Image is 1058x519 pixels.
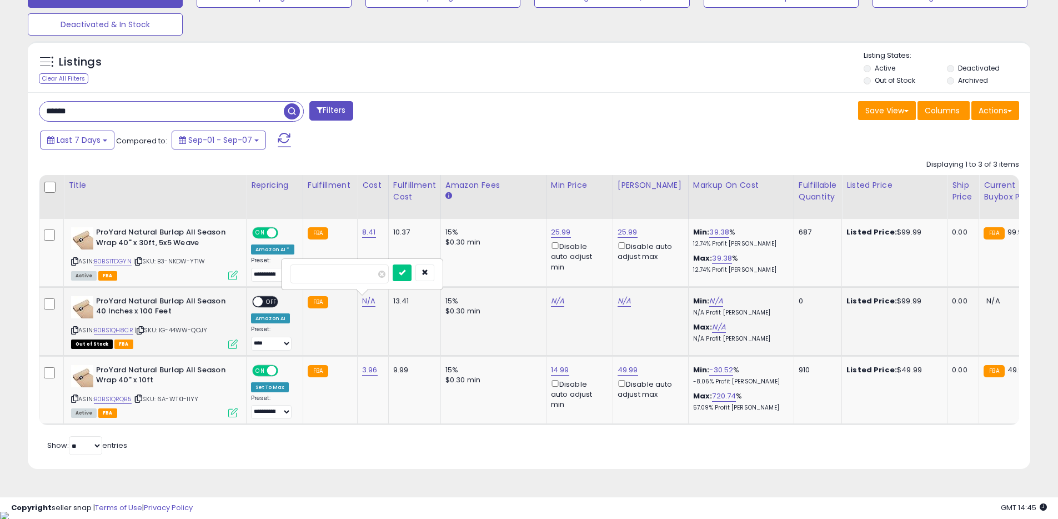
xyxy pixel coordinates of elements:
[445,306,538,316] div: $0.30 min
[952,179,974,203] div: Ship Price
[39,73,88,84] div: Clear All Filters
[308,227,328,239] small: FBA
[693,179,789,191] div: Markup on Cost
[799,179,837,203] div: Fulfillable Quantity
[445,296,538,306] div: 15%
[98,408,117,418] span: FBA
[114,340,133,349] span: FBA
[251,257,294,282] div: Preset:
[362,365,378,376] a: 3.96
[116,136,167,146] span: Compared to:
[253,366,267,375] span: ON
[251,395,294,420] div: Preset:
[135,326,207,335] span: | SKU: IG-44WW-QOJY
[551,296,564,307] a: N/A
[958,63,1000,73] label: Deactivated
[926,159,1019,170] div: Displaying 1 to 3 of 3 items
[96,365,231,388] b: ProYard Natural Burlap All Season Wrap 40" x 10ft
[693,266,785,274] p: 12.74% Profit [PERSON_NAME]
[864,51,1030,61] p: Listing States:
[308,179,353,191] div: Fulfillment
[94,257,132,266] a: B0BS1TDGYN
[133,395,198,403] span: | SKU: 6A-WTK1-1IYY
[693,253,785,274] div: %
[984,227,1004,239] small: FBA
[618,227,638,238] a: 25.99
[28,13,183,36] button: Deactivated & In Stock
[917,101,970,120] button: Columns
[712,322,725,333] a: N/A
[799,296,833,306] div: 0
[95,502,142,513] a: Terms of Use
[133,257,205,266] span: | SKU: B3-NKDW-YT1W
[393,227,432,237] div: 10.37
[693,309,785,317] p: N/A Profit [PERSON_NAME]
[263,297,280,306] span: OFF
[693,322,713,332] b: Max:
[1007,227,1027,237] span: 99.99
[251,313,290,323] div: Amazon AI
[1007,365,1028,375] span: 49.99
[445,365,538,375] div: 15%
[693,391,785,412] div: %
[858,101,916,120] button: Save View
[688,175,794,219] th: The percentage added to the cost of goods (COGS) that forms the calculator for Min & Max prices.
[308,296,328,308] small: FBA
[799,227,833,237] div: 687
[309,101,353,121] button: Filters
[618,240,680,262] div: Disable auto adjust max
[277,228,294,238] span: OFF
[693,253,713,263] b: Max:
[984,365,1004,377] small: FBA
[693,296,710,306] b: Min:
[98,271,117,281] span: FBA
[846,227,939,237] div: $99.99
[393,365,432,375] div: 9.99
[709,365,733,376] a: -30.52
[445,179,541,191] div: Amazon Fees
[251,244,294,254] div: Amazon AI *
[551,227,571,238] a: 25.99
[445,237,538,247] div: $0.30 min
[71,227,238,279] div: ASIN:
[445,227,538,237] div: 15%
[71,408,97,418] span: All listings currently available for purchase on Amazon
[1001,502,1047,513] span: 2025-09-15 14:45 GMT
[71,365,238,417] div: ASIN:
[59,54,102,70] h5: Listings
[308,365,328,377] small: FBA
[11,503,193,513] div: seller snap | |
[952,227,970,237] div: 0.00
[846,179,942,191] div: Listed Price
[551,179,608,191] div: Min Price
[71,271,97,281] span: All listings currently available for purchase on Amazon
[618,179,684,191] div: [PERSON_NAME]
[188,134,252,146] span: Sep-01 - Sep-07
[251,382,289,392] div: Set To Max
[925,105,960,116] span: Columns
[362,296,375,307] a: N/A
[47,440,127,451] span: Show: entries
[693,391,713,401] b: Max:
[875,76,915,85] label: Out of Stock
[693,240,785,248] p: 12.74% Profit [PERSON_NAME]
[445,375,538,385] div: $0.30 min
[71,365,93,387] img: 51V3XXGoeVL._SL40_.jpg
[875,63,895,73] label: Active
[172,131,266,149] button: Sep-01 - Sep-07
[693,335,785,343] p: N/A Profit [PERSON_NAME]
[57,134,101,146] span: Last 7 Days
[952,365,970,375] div: 0.00
[958,76,988,85] label: Archived
[971,101,1019,120] button: Actions
[693,227,710,237] b: Min:
[986,296,1000,306] span: N/A
[846,296,897,306] b: Listed Price:
[393,296,432,306] div: 13.41
[71,340,113,349] span: All listings that are currently out of stock and unavailable for purchase on Amazon
[952,296,970,306] div: 0.00
[393,179,436,203] div: Fulfillment Cost
[712,253,732,264] a: 39.38
[618,365,638,376] a: 49.99
[251,326,294,351] div: Preset:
